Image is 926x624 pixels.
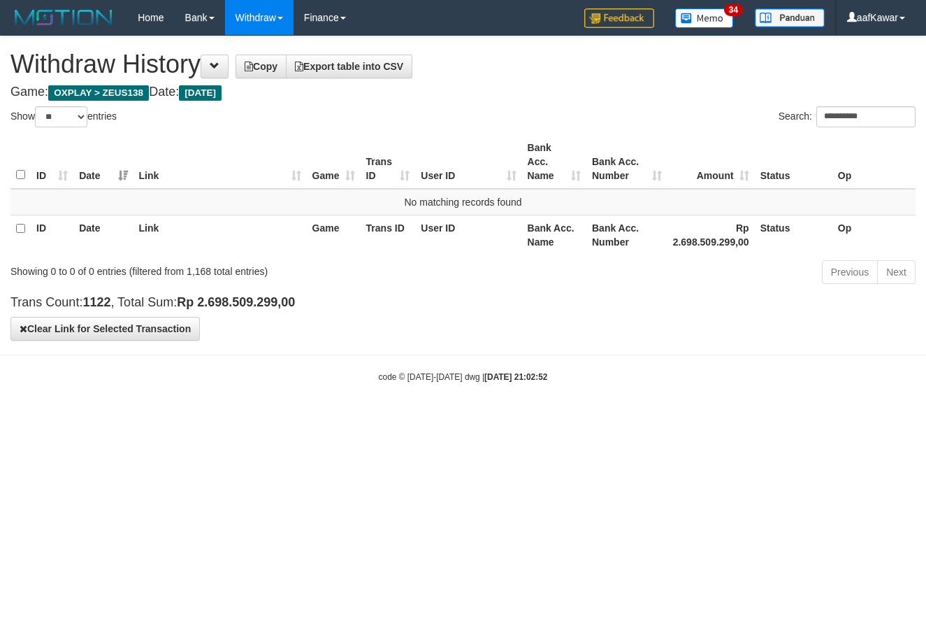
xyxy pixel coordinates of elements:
[10,259,375,278] div: Showing 0 to 0 of 0 entries (filtered from 1,168 total entries)
[177,295,295,309] strong: Rp 2.698.509.299,00
[179,85,222,101] span: [DATE]
[236,55,287,78] a: Copy
[10,85,916,99] h4: Game: Date:
[484,372,547,382] strong: [DATE] 21:02:52
[10,296,916,310] h4: Trans Count: , Total Sum:
[31,215,73,255] th: ID
[31,135,73,189] th: ID: activate to sort column ascending
[415,215,521,255] th: User ID
[48,85,149,101] span: OXPLAY > ZEUS138
[832,215,916,255] th: Op
[816,106,916,127] input: Search:
[667,135,755,189] th: Amount: activate to sort column ascending
[10,50,916,78] h1: Withdraw History
[755,215,832,255] th: Status
[82,295,110,309] strong: 1122
[35,106,87,127] select: Showentries
[10,317,200,341] button: Clear Link for Selected Transaction
[10,106,117,127] label: Show entries
[415,135,521,189] th: User ID: activate to sort column ascending
[286,55,412,78] a: Export table into CSV
[522,215,586,255] th: Bank Acc. Name
[755,135,832,189] th: Status
[133,135,307,189] th: Link: activate to sort column ascending
[586,135,667,189] th: Bank Acc. Number: activate to sort column ascending
[724,3,743,16] span: 34
[361,215,416,255] th: Trans ID
[295,61,403,72] span: Export table into CSV
[522,135,586,189] th: Bank Acc. Name: activate to sort column ascending
[586,215,667,255] th: Bank Acc. Number
[584,8,654,28] img: Feedback.jpg
[73,215,133,255] th: Date
[755,8,825,27] img: panduan.png
[361,135,416,189] th: Trans ID: activate to sort column ascending
[675,8,734,28] img: Button%20Memo.svg
[245,61,277,72] span: Copy
[73,135,133,189] th: Date: activate to sort column ascending
[877,260,916,284] a: Next
[379,372,548,382] small: code © [DATE]-[DATE] dwg |
[10,7,117,28] img: MOTION_logo.png
[832,135,916,189] th: Op
[307,135,361,189] th: Game: activate to sort column ascending
[673,222,749,248] strong: Rp 2.698.509.299,00
[10,189,916,215] td: No matching records found
[779,106,916,127] label: Search:
[133,215,307,255] th: Link
[307,215,361,255] th: Game
[822,260,878,284] a: Previous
